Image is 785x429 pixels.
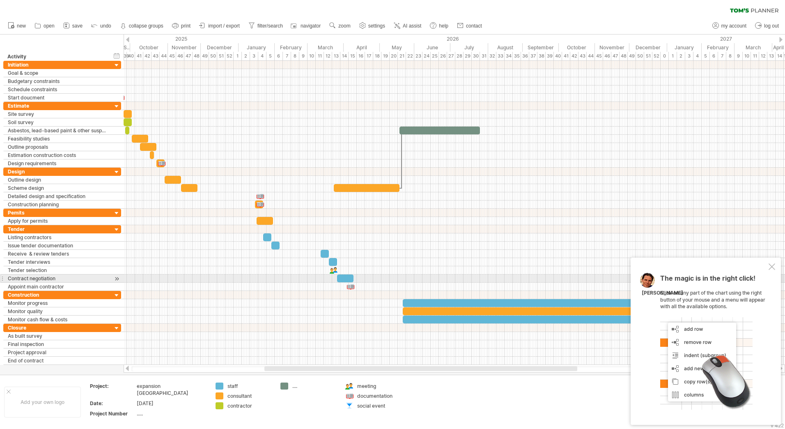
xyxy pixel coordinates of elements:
[168,52,176,60] div: 45
[735,52,743,60] div: 9
[8,118,108,126] div: Soil survey
[8,258,108,266] div: Tender interviews
[751,52,759,60] div: 11
[8,225,108,233] div: Tender
[450,43,488,52] div: July 2026
[537,52,546,60] div: 38
[8,135,108,143] div: Feasibility studies
[275,52,283,60] div: 6
[8,316,108,323] div: Monitor cash flow & costs
[764,23,779,29] span: log out
[629,43,667,52] div: December 2026
[368,23,385,29] span: settings
[603,52,611,60] div: 46
[118,21,166,31] a: collapse groups
[44,23,55,29] span: open
[357,52,365,60] div: 16
[72,23,83,29] span: save
[17,23,26,29] span: new
[137,400,206,407] div: [DATE]
[143,52,151,60] div: 42
[332,52,340,60] div: 13
[89,21,114,31] a: undo
[414,43,450,52] div: June 2026
[406,52,414,60] div: 22
[559,43,595,52] div: October 2026
[291,52,299,60] div: 8
[8,184,108,192] div: Scheme design
[8,192,108,200] div: Detailed design and specification
[8,250,108,258] div: Receive & review tenders
[234,52,242,60] div: 1
[176,52,184,60] div: 46
[201,43,239,52] div: December 2025
[546,52,554,60] div: 39
[667,43,702,52] div: January 2027
[227,392,272,399] div: consultant
[129,23,163,29] strong: collapse groups
[365,52,373,60] div: 17
[357,21,388,31] a: settings
[373,52,381,60] div: 18
[642,290,683,297] div: [PERSON_NAME]
[8,233,108,241] div: Listing contractors
[660,275,767,410] div: Click on any part of the chart using the right button of your mouse and a menu will appear with a...
[225,52,234,60] div: 52
[8,94,108,101] div: Start doucment
[357,392,402,399] div: documentation
[636,52,644,60] div: 50
[521,52,529,60] div: 36
[669,52,677,60] div: 1
[127,52,135,60] div: 40
[217,52,225,60] div: 51
[8,332,108,340] div: As built survey
[8,61,108,69] div: Initiation
[130,43,168,52] div: October 2025
[8,283,108,291] div: Appoint main contractor
[464,52,472,60] div: 29
[181,23,191,29] span: print
[496,52,505,60] div: 33
[611,52,620,60] div: 47
[316,52,324,60] div: 11
[246,21,285,31] a: filter/search
[349,52,357,60] div: 15
[702,43,735,52] div: February 2027
[726,52,735,60] div: 8
[8,348,108,356] div: Project approval
[570,52,578,60] div: 42
[661,52,669,60] div: 0
[137,383,206,397] div: expansion [GEOGRAPHIC_DATA]
[505,52,513,60] div: 34
[292,383,337,390] div: ....
[8,340,108,348] div: Final inspection
[340,52,349,60] div: 14
[735,43,772,52] div: March 2027
[455,21,484,31] a: contact
[431,52,439,60] div: 25
[227,383,272,390] div: staff
[301,23,321,29] span: navigator
[428,21,451,31] a: help
[8,143,108,151] div: Outline proposals
[299,52,308,60] div: 9
[239,43,275,52] div: January 2026
[8,110,108,118] div: Site survey
[620,52,628,60] div: 48
[466,23,482,29] span: contact
[137,410,206,417] div: .....
[242,52,250,60] div: 2
[151,52,160,60] div: 43
[753,21,781,31] a: log out
[513,52,521,60] div: 35
[8,274,108,282] div: Contract negotiation
[392,21,424,31] a: AI assist
[197,21,242,31] a: import / export
[8,242,108,249] div: Issue tender documentation
[562,52,570,60] div: 41
[710,52,718,60] div: 6
[595,52,603,60] div: 45
[357,383,402,390] div: meeting
[439,23,448,29] span: help
[771,422,784,429] div: v 422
